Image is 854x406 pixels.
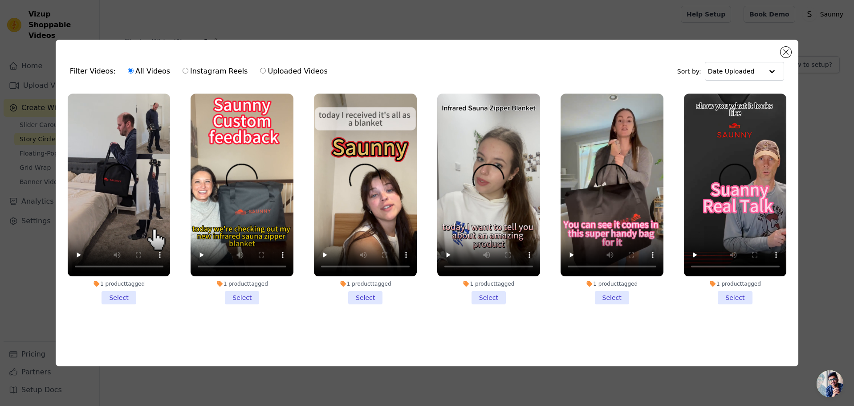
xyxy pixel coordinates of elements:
[191,280,293,287] div: 1 product tagged
[437,280,540,287] div: 1 product tagged
[68,280,171,287] div: 1 product tagged
[561,280,663,287] div: 1 product tagged
[260,66,328,77] label: Uploaded Videos
[684,280,787,287] div: 1 product tagged
[314,280,417,287] div: 1 product tagged
[781,47,791,57] button: Close modal
[127,66,171,77] label: All Videos
[182,66,248,77] label: Instagram Reels
[70,61,333,82] div: Filter Videos:
[677,62,785,81] div: Sort by:
[817,370,843,397] a: 开放式聊天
